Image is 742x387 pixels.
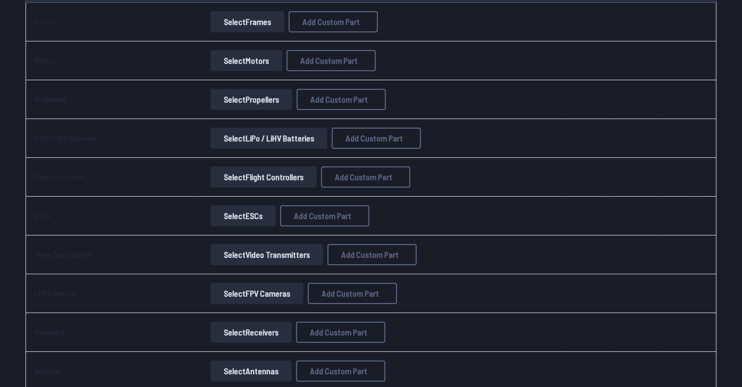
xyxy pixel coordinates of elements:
[208,283,306,304] a: SelectFPV Cameras
[280,205,369,226] button: Add Custom Part
[341,250,399,259] span: Add Custom Part
[210,166,317,188] button: SelectFlight Controllers
[300,56,358,65] span: Add Custom Part
[35,327,65,336] a: Receivers
[210,244,323,265] button: SelectVideo Transmitters
[297,89,386,110] button: Add Custom Part
[208,166,319,188] a: SelectFlight Controllers
[310,95,368,104] span: Add Custom Part
[35,211,50,220] a: ESCs
[332,128,421,149] button: Add Custom Part
[208,244,325,265] a: SelectVideo Transmitters
[208,360,294,382] a: SelectAntennas
[208,322,294,343] a: SelectReceivers
[210,11,284,32] button: SelectFrames
[35,95,66,104] a: Propellers
[35,17,58,26] a: Frames
[35,250,91,259] a: Video Transmitters
[335,173,392,181] span: Add Custom Part
[210,322,292,343] button: SelectReceivers
[310,367,367,375] span: Add Custom Part
[310,328,367,336] span: Add Custom Part
[35,56,55,65] a: Motors
[210,360,292,382] button: SelectAntennas
[208,50,284,71] a: SelectMotors
[321,166,410,188] button: Add Custom Part
[35,366,63,375] a: Antennas
[208,205,278,226] a: SelectESCs
[210,283,303,304] button: SelectFPV Cameras
[210,50,282,71] button: SelectMotors
[208,89,294,110] a: SelectPropellers
[35,133,96,142] a: LiPo / LiHV Batteries
[322,289,379,298] span: Add Custom Part
[308,283,397,304] button: Add Custom Part
[294,212,351,220] span: Add Custom Part
[286,50,376,71] button: Add Custom Part
[296,360,385,382] button: Add Custom Part
[35,172,86,181] a: Flight Controllers
[289,11,378,32] button: Add Custom Part
[210,89,292,110] button: SelectPropellers
[210,205,276,226] button: SelectESCs
[208,11,286,32] a: SelectFrames
[345,134,403,142] span: Add Custom Part
[302,18,360,26] span: Add Custom Part
[35,289,75,298] a: FPV Cameras
[327,244,417,265] button: Add Custom Part
[296,322,385,343] button: Add Custom Part
[208,128,330,149] a: SelectLiPo / LiHV Batteries
[210,128,327,149] button: SelectLiPo / LiHV Batteries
